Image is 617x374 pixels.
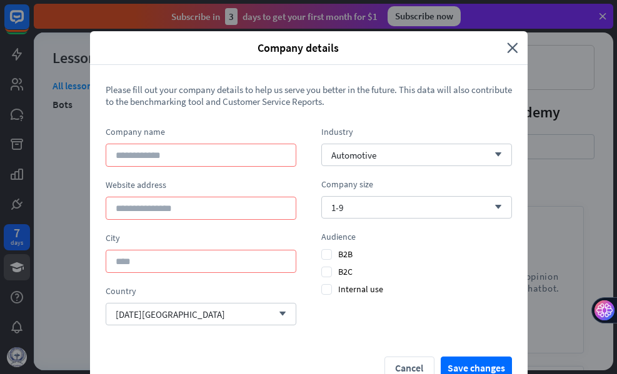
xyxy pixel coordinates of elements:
i: arrow_down [488,204,502,211]
div: Country [106,285,296,297]
span: B2B [321,249,353,260]
span: Internal use [321,283,383,295]
div: Company name [106,126,296,137]
div: Company size [321,179,512,190]
button: Open LiveChat chat widget [10,5,48,42]
span: 1-9 [331,202,343,214]
span: Please fill out your company details to help us serve you better in the future. This data will al... [106,84,512,107]
span: Company details [99,41,498,55]
div: Industry [321,126,512,137]
div: City [106,232,296,244]
span: [DATE][GEOGRAPHIC_DATA] [116,308,225,320]
span: B2C [321,266,353,277]
i: arrow_down [488,151,502,159]
div: Audience [321,231,512,242]
i: close [507,41,518,55]
span: Automotive [331,149,376,161]
div: Website address [106,179,296,190]
i: arrow_down [273,310,286,318]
